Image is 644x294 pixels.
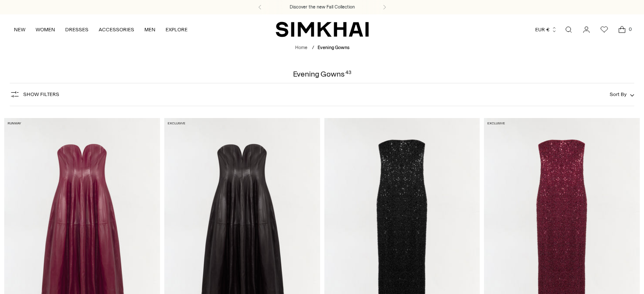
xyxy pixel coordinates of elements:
div: 43 [345,70,351,78]
button: EUR € [535,20,557,39]
span: Sort By [610,91,627,97]
a: Go to the account page [578,21,595,38]
a: DRESSES [65,20,88,39]
a: Wishlist [596,21,613,38]
span: Show Filters [23,91,59,97]
h1: Evening Gowns [293,70,351,78]
a: SIMKHAI [276,21,369,38]
a: Discover the new Fall Collection [290,4,355,11]
a: MEN [144,20,155,39]
a: WOMEN [36,20,55,39]
button: Sort By [610,90,634,99]
nav: breadcrumbs [295,44,349,52]
a: Open search modal [560,21,577,38]
a: EXPLORE [166,20,188,39]
a: NEW [14,20,25,39]
button: Show Filters [10,88,59,101]
span: Evening Gowns [318,45,349,50]
span: 0 [626,25,634,33]
a: Home [295,45,307,50]
div: / [312,44,314,52]
a: ACCESSORIES [99,20,134,39]
a: Open cart modal [614,21,630,38]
